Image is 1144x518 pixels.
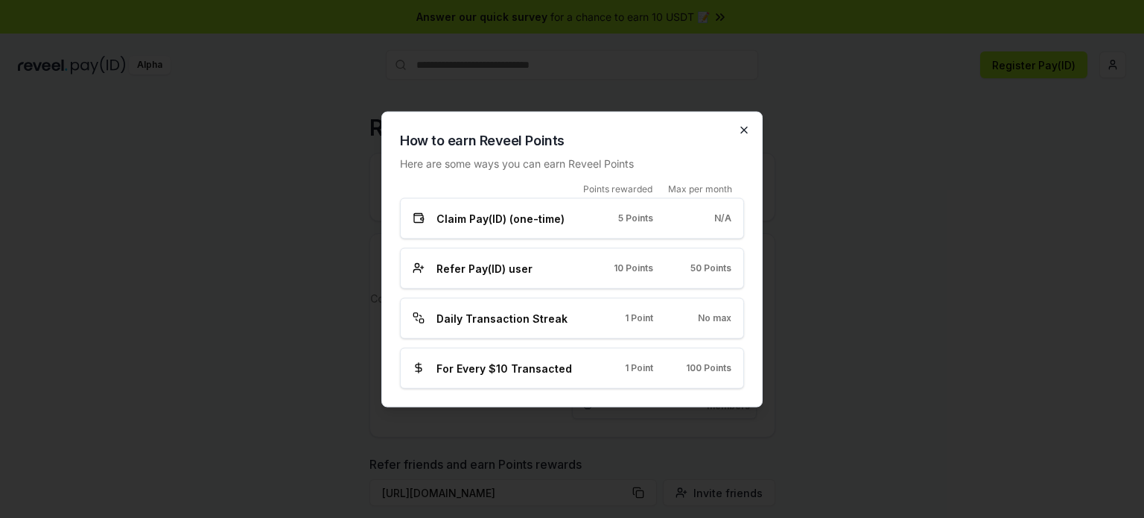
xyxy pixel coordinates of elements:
[686,362,731,374] span: 100 Points
[436,260,533,276] span: Refer Pay(ID) user
[436,210,565,226] span: Claim Pay(ID) (one-time)
[668,183,732,195] span: Max per month
[698,312,731,324] span: No max
[436,310,568,326] span: Daily Transaction Streak
[436,360,572,376] span: For Every $10 Transacted
[400,155,744,171] p: Here are some ways you can earn Reveel Points
[714,212,731,224] span: N/A
[625,312,653,324] span: 1 Point
[618,212,653,224] span: 5 Points
[400,130,744,151] h2: How to earn Reveel Points
[583,183,652,195] span: Points rewarded
[625,362,653,374] span: 1 Point
[690,262,731,274] span: 50 Points
[614,262,653,274] span: 10 Points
